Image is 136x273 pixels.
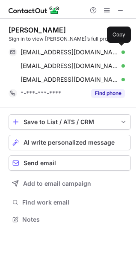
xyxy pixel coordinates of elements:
[9,135,131,150] button: AI write personalized message
[21,76,118,83] span: [EMAIL_ADDRESS][DOMAIN_NAME]
[9,176,131,191] button: Add to email campaign
[22,216,127,223] span: Notes
[91,89,125,98] button: Reveal Button
[9,114,131,130] button: save-profile-one-click
[21,48,118,56] span: [EMAIL_ADDRESS][DOMAIN_NAME]
[9,155,131,171] button: Send email
[23,180,91,187] span: Add to email campaign
[22,199,127,206] span: Find work email
[9,26,66,34] div: [PERSON_NAME]
[9,5,60,15] img: ContactOut v5.3.10
[21,62,118,70] span: [EMAIL_ADDRESS][DOMAIN_NAME]
[24,119,116,125] div: Save to List / ATS / CRM
[24,139,115,146] span: AI write personalized message
[24,160,56,166] span: Send email
[9,214,131,226] button: Notes
[9,196,131,208] button: Find work email
[9,35,131,43] div: Sign in to view [PERSON_NAME]’s full profile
